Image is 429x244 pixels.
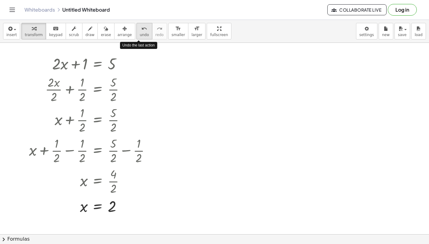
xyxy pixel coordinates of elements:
[114,23,135,39] button: arrange
[25,33,43,37] span: transform
[66,23,82,39] button: scrub
[379,23,393,39] button: new
[382,33,390,37] span: new
[85,33,95,37] span: draw
[172,33,185,37] span: smaller
[49,33,63,37] span: keypad
[7,5,17,15] button: Toggle navigation
[411,23,426,39] button: load
[194,25,200,32] i: format_size
[168,23,188,39] button: format_sizesmaller
[120,42,157,49] div: Undo the last action
[82,23,98,39] button: draw
[191,33,202,37] span: larger
[53,25,59,32] i: keyboard
[97,23,114,39] button: erase
[3,23,20,39] button: insert
[188,23,205,39] button: format_sizelarger
[327,4,387,15] button: Collaborate Live
[140,33,149,37] span: undo
[141,25,147,32] i: undo
[21,23,46,39] button: transform
[46,23,66,39] button: keyboardkeypad
[415,33,423,37] span: load
[136,23,152,39] button: undoundo
[118,33,132,37] span: arrange
[101,33,111,37] span: erase
[398,33,406,37] span: save
[175,25,181,32] i: format_size
[359,33,374,37] span: settings
[333,7,381,13] span: Collaborate Live
[24,7,55,13] a: Whiteboards
[394,23,410,39] button: save
[210,33,228,37] span: fullscreen
[152,23,167,39] button: redoredo
[157,25,162,32] i: redo
[356,23,377,39] button: settings
[207,23,231,39] button: fullscreen
[388,4,417,16] button: Log in
[69,33,79,37] span: scrub
[155,33,164,37] span: redo
[6,33,17,37] span: insert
